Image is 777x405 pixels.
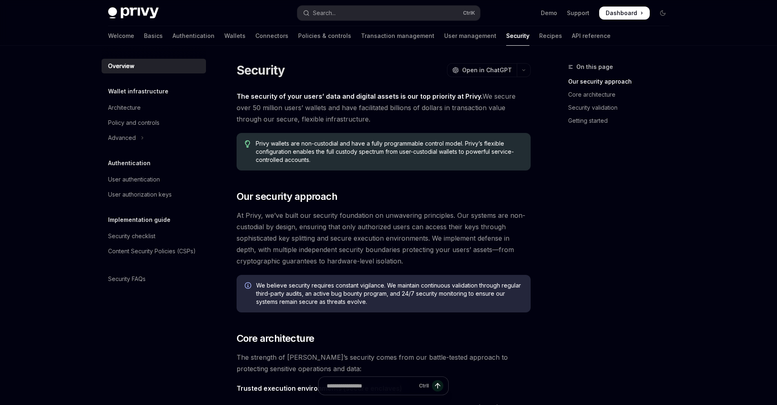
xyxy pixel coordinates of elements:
span: On this page [576,62,613,72]
div: Overview [108,61,134,71]
a: Content Security Policies (CSPs) [102,244,206,259]
a: Authentication [173,26,215,46]
div: User authorization keys [108,190,172,199]
a: Security FAQs [102,272,206,286]
div: Content Security Policies (CSPs) [108,246,196,256]
span: Ctrl K [463,10,475,16]
a: Support [567,9,589,17]
span: Our security approach [237,190,337,203]
h1: Security [237,63,285,77]
a: Wallets [224,26,246,46]
a: API reference [572,26,611,46]
a: Getting started [568,114,676,127]
a: Transaction management [361,26,434,46]
span: We believe security requires constant vigilance. We maintain continuous validation through regula... [256,281,522,306]
a: User authentication [102,172,206,187]
a: Policies & controls [298,26,351,46]
span: Open in ChatGPT [462,66,512,74]
div: Security FAQs [108,274,146,284]
a: User management [444,26,496,46]
div: Architecture [108,103,141,113]
button: Toggle dark mode [656,7,669,20]
div: Advanced [108,133,136,143]
div: Policy and controls [108,118,159,128]
h5: Wallet infrastructure [108,86,168,96]
div: Search... [313,8,336,18]
a: Demo [541,9,557,17]
h5: Authentication [108,158,151,168]
a: Security validation [568,101,676,114]
a: Connectors [255,26,288,46]
a: Architecture [102,100,206,115]
button: Open in ChatGPT [447,63,517,77]
button: Toggle Advanced section [102,131,206,145]
button: Open search [297,6,480,20]
a: Core architecture [568,88,676,101]
div: User authentication [108,175,160,184]
span: We secure over 50 million users’ wallets and have facilitated billions of dollars in transaction ... [237,91,531,125]
a: Our security approach [568,75,676,88]
span: At Privy, we’ve built our security foundation on unwavering principles. Our systems are non-custo... [237,210,531,267]
a: Security [506,26,529,46]
svg: Tip [245,140,250,148]
a: Recipes [539,26,562,46]
input: Ask a question... [327,377,416,395]
a: User authorization keys [102,187,206,202]
strong: The security of your users’ data and digital assets is our top priority at Privy. [237,92,483,100]
a: Policy and controls [102,115,206,130]
button: Send message [432,380,443,392]
a: Welcome [108,26,134,46]
a: Security checklist [102,229,206,243]
a: Overview [102,59,206,73]
a: Dashboard [599,7,650,20]
span: Privy wallets are non-custodial and have a fully programmable control model. Privy’s flexible con... [256,139,522,164]
span: The strength of [PERSON_NAME]’s security comes from our battle-tested approach to protecting sens... [237,352,531,374]
h5: Implementation guide [108,215,170,225]
svg: Info [245,282,253,290]
span: Dashboard [606,9,637,17]
img: dark logo [108,7,159,19]
a: Basics [144,26,163,46]
span: Core architecture [237,332,314,345]
div: Security checklist [108,231,155,241]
